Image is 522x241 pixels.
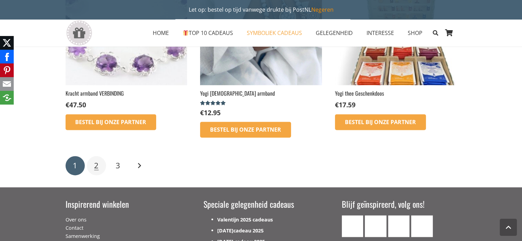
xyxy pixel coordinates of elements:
[66,198,181,210] h3: Inspirerend winkelen
[429,24,441,41] a: Zoeken
[200,89,322,97] h2: Yogi [DEMOGRAPHIC_DATA] armband
[500,219,517,236] a: Terug naar top
[66,100,69,109] span: €
[342,198,457,210] h3: Blijf geïnspireerd, volg ons!
[66,89,187,97] h2: Kracht armband VERBINDING
[360,24,401,41] a: INTERESSEINTERESSE Menu
[130,156,149,175] a: Volgende
[217,227,233,233] a: [DATE]
[442,19,457,47] a: Winkelwagen
[316,29,353,37] span: GELEGENHEID
[342,215,363,237] a: E-mail
[66,232,100,239] a: Samenwerking
[200,122,291,137] a: Bestel bij onze Partner
[335,100,356,109] bdi: 17.59
[411,215,433,237] a: Pinterest
[176,24,240,41] a: 🎁TOP 10 CADEAUS🎁 TOP 10 CADEAUS Menu
[153,29,169,37] span: HOME
[335,114,426,130] a: Bestel bij onze Partner
[183,30,188,36] img: 🎁
[335,100,339,109] span: €
[87,156,106,175] a: Pagina 2
[73,160,77,171] span: 1
[66,100,86,109] bdi: 47.50
[108,156,127,175] a: Pagina 3
[309,24,360,41] a: GELEGENHEIDGELEGENHEID Menu
[247,29,302,37] span: SYMBOLIEK CADEAUS
[200,108,221,117] bdi: 12.95
[408,29,422,37] span: SHOP
[200,108,204,117] span: €
[94,160,98,171] span: 2
[66,155,457,176] nav: Berichten paginering
[66,20,93,46] a: gift-box-icon-grey-inspirerendwinkelen
[66,216,86,222] a: Over ons
[365,215,386,237] a: Facebook
[66,156,85,175] span: Pagina 1
[183,29,233,37] span: TOP 10 CADEAUS
[335,89,456,97] h2: Yogi thee Geschenkdoos
[240,24,309,41] a: SYMBOLIEK CADEAUSSYMBOLIEK CADEAUS Menu
[200,100,227,106] span: Gewaardeerd uit 5
[116,160,120,171] span: 3
[388,215,410,237] a: Instagram
[217,216,273,222] a: Valentijn 2025 cadeaus
[200,100,227,106] div: Gewaardeerd 5.00 uit 5
[146,24,176,41] a: HOMEHOME Menu
[204,198,318,210] h3: Speciale gelegenheid cadeaus
[66,224,83,231] a: Contact
[367,29,394,37] span: INTERESSE
[311,6,334,13] a: Negeren
[66,114,156,130] a: Bestel bij onze Partner
[401,24,429,41] a: SHOPSHOP Menu
[233,227,264,233] a: cadeau 2025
